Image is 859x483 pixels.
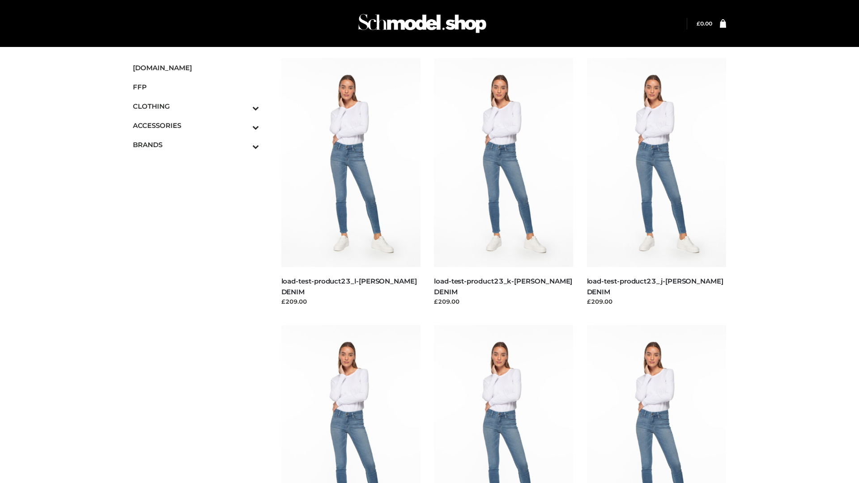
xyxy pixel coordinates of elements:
a: BRANDSToggle Submenu [133,135,259,154]
span: ACCESSORIES [133,120,259,131]
bdi: 0.00 [697,20,712,27]
span: CLOTHING [133,101,259,111]
div: £209.00 [281,297,421,306]
span: [DOMAIN_NAME] [133,63,259,73]
a: [DOMAIN_NAME] [133,58,259,77]
a: load-test-product23_l-[PERSON_NAME] DENIM [281,277,417,296]
button: Toggle Submenu [228,135,259,154]
div: £209.00 [434,297,574,306]
span: FFP [133,82,259,92]
a: CLOTHINGToggle Submenu [133,97,259,116]
a: £0.00 [697,20,712,27]
img: Schmodel Admin 964 [355,6,489,41]
a: load-test-product23_k-[PERSON_NAME] DENIM [434,277,572,296]
span: £ [697,20,700,27]
span: BRANDS [133,140,259,150]
button: Toggle Submenu [228,116,259,135]
button: Toggle Submenu [228,97,259,116]
a: load-test-product23_j-[PERSON_NAME] DENIM [587,277,723,296]
a: FFP [133,77,259,97]
div: £209.00 [587,297,727,306]
a: ACCESSORIESToggle Submenu [133,116,259,135]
